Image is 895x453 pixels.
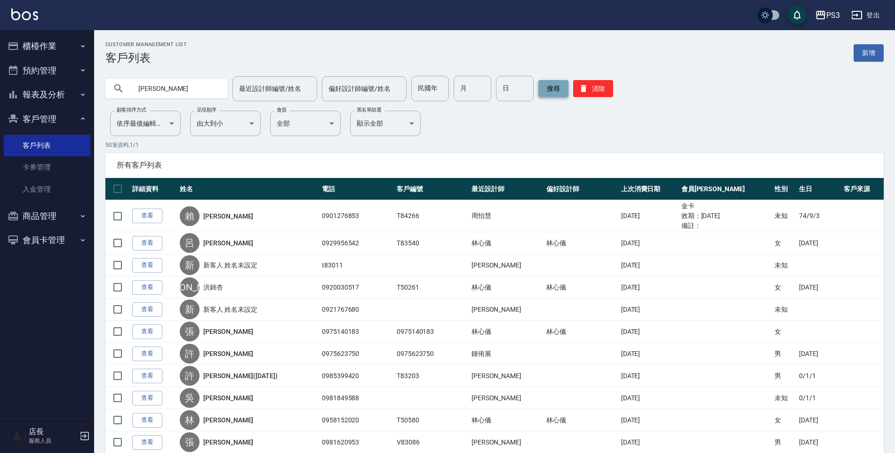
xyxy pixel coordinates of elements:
span: 所有客戶列表 [117,161,872,170]
td: [DATE] [797,343,841,365]
td: 女 [772,276,797,299]
td: 林心儀 [544,409,619,431]
td: 0929956542 [320,232,394,254]
a: 洪錦杏 [203,283,223,292]
a: 客戶列表 [4,135,90,156]
td: 0/1/1 [797,387,841,409]
td: [DATE] [619,232,679,254]
button: 清除 [573,80,613,97]
a: 新增 [854,44,884,62]
button: 櫃檯作業 [4,34,90,58]
div: [PERSON_NAME] [180,277,200,297]
td: 周怡慧 [469,200,544,232]
a: 查看 [132,236,162,251]
td: [PERSON_NAME] [469,299,544,321]
td: T83203 [394,365,469,387]
a: 新客人 姓名未設定 [203,260,257,270]
button: 搜尋 [538,80,568,97]
button: PS3 [811,6,844,25]
td: T84266 [394,200,469,232]
td: [DATE] [797,409,841,431]
div: 新 [180,299,200,319]
td: [DATE] [797,276,841,299]
button: 商品管理 [4,204,90,228]
td: T83540 [394,232,469,254]
th: 會員[PERSON_NAME] [679,178,772,200]
a: 查看 [132,347,162,361]
td: 0958152020 [320,409,394,431]
td: 0981849588 [320,387,394,409]
div: 依序最後編輯時間 [110,111,181,136]
button: 報表及分析 [4,82,90,107]
img: Person [8,427,26,445]
a: 查看 [132,324,162,339]
td: 林心儀 [469,321,544,343]
td: [DATE] [619,321,679,343]
a: [PERSON_NAME] [203,211,253,221]
div: 新 [180,255,200,275]
h5: 店長 [29,427,77,437]
a: 入金管理 [4,178,90,200]
th: 偏好設計師 [544,178,619,200]
td: 男 [772,365,797,387]
td: [DATE] [619,365,679,387]
td: 林心儀 [544,232,619,254]
div: 賴 [180,206,200,226]
th: 上次消費日期 [619,178,679,200]
td: [DATE] [619,343,679,365]
ul: 效期： [DATE] [681,211,770,221]
button: 登出 [847,7,884,24]
td: 林心儀 [544,276,619,299]
td: 0975623750 [394,343,469,365]
td: 未知 [772,200,797,232]
th: 客戶編號 [394,178,469,200]
a: [PERSON_NAME] [203,415,253,425]
td: 未知 [772,387,797,409]
button: save [788,6,807,24]
a: 卡券管理 [4,156,90,178]
label: 呈現順序 [197,106,216,113]
td: 0921767680 [320,299,394,321]
td: 林心儀 [544,321,619,343]
td: t83011 [320,254,394,276]
th: 姓名 [177,178,320,200]
h3: 客戶列表 [105,51,187,65]
td: [DATE] [619,387,679,409]
a: 查看 [132,413,162,428]
a: 查看 [132,391,162,405]
td: [PERSON_NAME] [469,254,544,276]
td: 未知 [772,299,797,321]
a: 查看 [132,258,162,273]
td: 74/9/3 [797,200,841,232]
input: 搜尋關鍵字 [132,76,220,101]
td: [DATE] [619,276,679,299]
td: T50261 [394,276,469,299]
td: 女 [772,409,797,431]
a: 新客人 姓名未設定 [203,305,257,314]
th: 最近設計師 [469,178,544,200]
th: 性別 [772,178,797,200]
td: 0920030517 [320,276,394,299]
a: [PERSON_NAME] [203,327,253,336]
a: [PERSON_NAME] [203,349,253,358]
div: 張 [180,322,200,341]
td: 林心儀 [469,409,544,431]
a: 查看 [132,209,162,223]
div: 許 [180,344,200,364]
td: [DATE] [619,254,679,276]
td: T50580 [394,409,469,431]
label: 顧客排序方式 [117,106,146,113]
td: 林心儀 [469,232,544,254]
div: 呂 [180,233,200,253]
td: [DATE] [797,232,841,254]
td: [PERSON_NAME] [469,387,544,409]
td: 0/1/1 [797,365,841,387]
td: 0975623750 [320,343,394,365]
td: 男 [772,343,797,365]
div: 許 [180,366,200,386]
p: 服務人員 [29,437,77,445]
th: 電話 [320,178,394,200]
button: 會員卡管理 [4,228,90,252]
div: 張 [180,432,200,452]
td: 0985399420 [320,365,394,387]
